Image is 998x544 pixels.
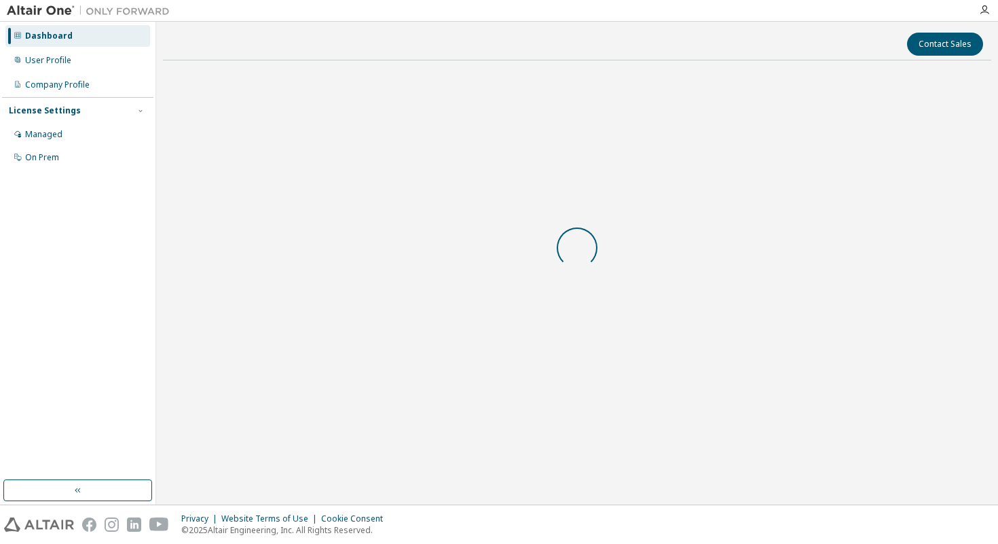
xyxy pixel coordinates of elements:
div: License Settings [9,105,81,116]
img: altair_logo.svg [4,518,74,532]
div: On Prem [25,152,59,163]
p: © 2025 Altair Engineering, Inc. All Rights Reserved. [181,524,391,536]
div: User Profile [25,55,71,66]
img: facebook.svg [82,518,96,532]
img: instagram.svg [105,518,119,532]
div: Privacy [181,513,221,524]
img: linkedin.svg [127,518,141,532]
button: Contact Sales [907,33,983,56]
div: Dashboard [25,31,73,41]
div: Cookie Consent [321,513,391,524]
div: Website Terms of Use [221,513,321,524]
div: Company Profile [25,79,90,90]
div: Managed [25,129,62,140]
img: Altair One [7,4,177,18]
img: youtube.svg [149,518,169,532]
